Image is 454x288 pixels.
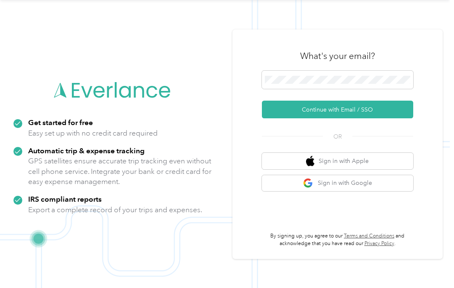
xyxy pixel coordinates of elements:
[262,232,413,247] p: By signing up, you agree to our and acknowledge that you have read our .
[28,205,202,215] p: Export a complete record of your trips and expenses.
[306,156,314,166] img: apple logo
[262,153,413,169] button: apple logoSign in with Apple
[28,118,93,127] strong: Get started for free
[262,175,413,192] button: google logoSign in with Google
[28,195,102,203] strong: IRS compliant reports
[303,178,314,189] img: google logo
[300,50,375,62] h3: What's your email?
[323,132,352,141] span: OR
[28,146,145,155] strong: Automatic trip & expense tracking
[28,156,212,187] p: GPS satellites ensure accurate trip tracking even without cell phone service. Integrate your bank...
[28,128,158,139] p: Easy set up with no credit card required
[262,101,413,118] button: Continue with Email / SSO
[364,240,394,247] a: Privacy Policy
[407,241,454,288] iframe: Everlance-gr Chat Button Frame
[344,233,394,239] a: Terms and Conditions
